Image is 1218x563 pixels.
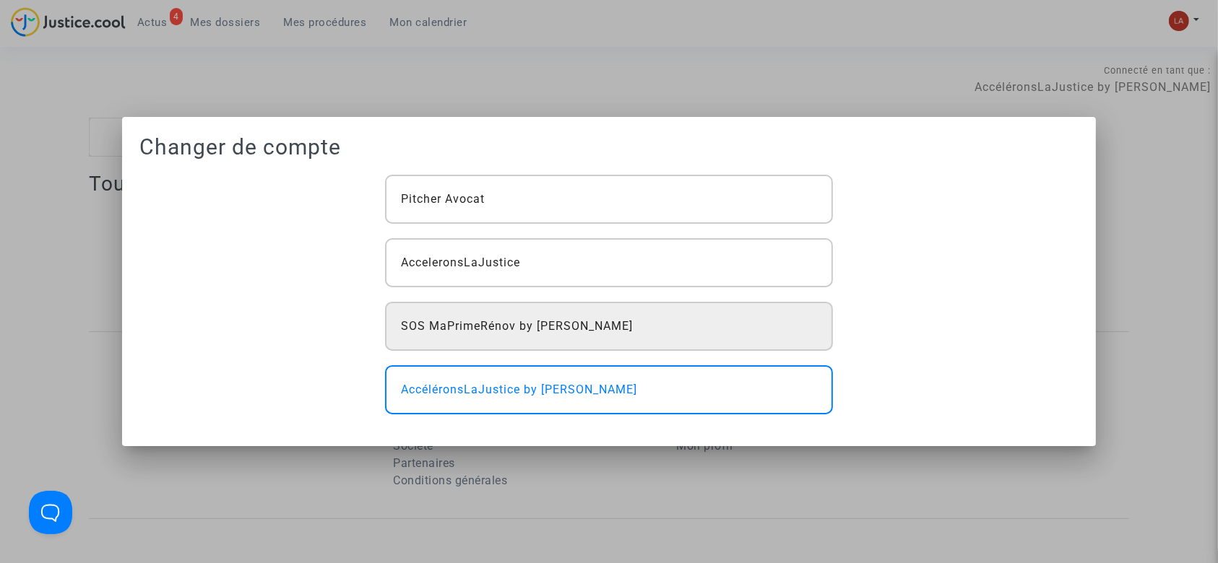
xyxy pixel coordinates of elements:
span: AcceleronsLaJustice [401,254,520,271]
span: SOS MaPrimeRénov by [PERSON_NAME] [401,318,633,335]
span: Pitcher Avocat [401,191,485,208]
iframe: Help Scout Beacon - Open [29,491,72,534]
h1: Changer de compte [139,134,1079,160]
span: AccéléronsLaJustice by [PERSON_NAME] [401,381,637,398]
